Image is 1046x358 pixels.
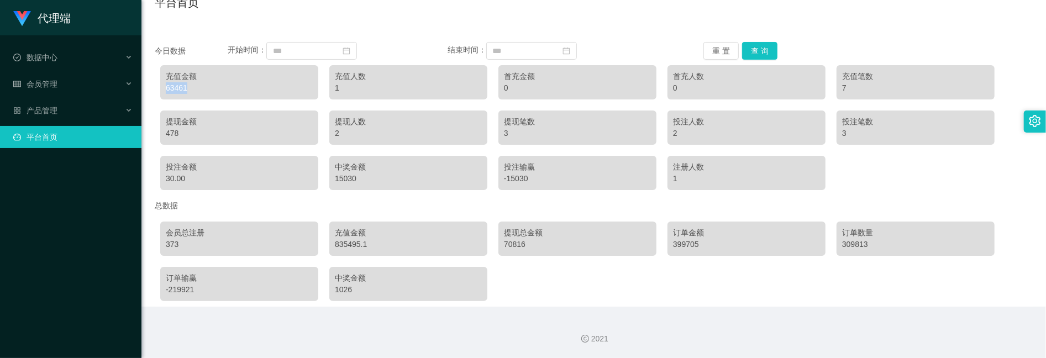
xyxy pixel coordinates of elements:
div: 今日数据 [155,45,228,57]
span: 结束时间： [448,46,486,55]
div: 15030 [335,173,482,185]
div: 399705 [673,239,820,250]
div: 订单数量 [842,227,989,239]
div: 2 [673,128,820,139]
div: 7 [842,82,989,94]
i: 图标: appstore-o [13,107,21,114]
div: 提现金额 [166,116,313,128]
div: 835495.1 [335,239,482,250]
div: 0 [673,82,820,94]
div: 70816 [504,239,651,250]
img: logo.9652507e.png [13,11,31,27]
i: 图标: setting [1029,115,1041,127]
div: 63461 [166,82,313,94]
i: 图标: check-circle-o [13,54,21,61]
div: 注册人数 [673,161,820,173]
div: 首充金额 [504,71,651,82]
div: 提现笔数 [504,116,651,128]
span: 会员管理 [13,80,57,88]
div: 总数据 [155,196,1033,216]
div: 提现人数 [335,116,482,128]
h1: 代理端 [38,1,71,36]
div: 充值笔数 [842,71,989,82]
i: 图标: calendar [563,47,570,55]
div: 478 [166,128,313,139]
div: 中奖金额 [335,272,482,284]
div: 投注人数 [673,116,820,128]
div: -219921 [166,284,313,296]
a: 图标: dashboard平台首页 [13,126,133,148]
button: 重 置 [703,42,739,60]
div: 30.00 [166,173,313,185]
div: 订单输赢 [166,272,313,284]
div: 订单金额 [673,227,820,239]
span: 开始时间： [228,46,266,55]
div: 373 [166,239,313,250]
div: 充值人数 [335,71,482,82]
div: 2021 [150,333,1037,345]
div: 充值金额 [335,227,482,239]
div: 1026 [335,284,482,296]
div: 0 [504,82,651,94]
div: 中奖金额 [335,161,482,173]
div: 1 [335,82,482,94]
div: 309813 [842,239,989,250]
button: 查 询 [742,42,777,60]
span: 产品管理 [13,106,57,115]
span: 数据中心 [13,53,57,62]
div: -15030 [504,173,651,185]
div: 投注金额 [166,161,313,173]
div: 充值金额 [166,71,313,82]
div: 提现总金额 [504,227,651,239]
div: 3 [842,128,989,139]
i: 图标: copyright [581,335,589,343]
i: 图标: table [13,80,21,88]
div: 投注输赢 [504,161,651,173]
div: 1 [673,173,820,185]
div: 2 [335,128,482,139]
div: 首充人数 [673,71,820,82]
div: 投注笔数 [842,116,989,128]
a: 代理端 [13,13,71,22]
div: 会员总注册 [166,227,313,239]
div: 3 [504,128,651,139]
i: 图标: calendar [343,47,350,55]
